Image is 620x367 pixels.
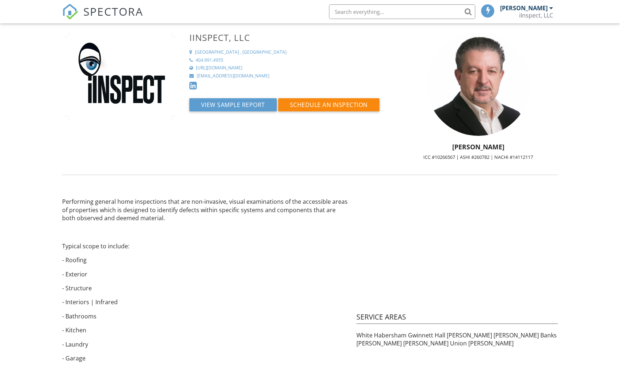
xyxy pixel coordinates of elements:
input: Search everything... [329,4,475,19]
img: The Best Home Inspection Software - Spectora [62,4,78,20]
h5: [PERSON_NAME] [394,143,562,150]
h3: iInspect, LLC [189,33,390,42]
div: [EMAIL_ADDRESS][DOMAIN_NAME] [197,73,269,79]
p: - Kitchen [62,326,348,334]
p: Performing general home inspections that are non-invasive, visual examinations of the accessible ... [62,198,348,222]
p: - Bathrooms [62,312,348,320]
a: 404.991.4955 [189,57,390,64]
div: [URL][DOMAIN_NAME] [196,65,242,71]
span: SPECTORA [83,4,143,19]
p: - Roofing [62,256,348,264]
div: iInspect, LLC [519,12,553,19]
a: [EMAIL_ADDRESS][DOMAIN_NAME] [189,73,390,79]
a: View Sample Report [189,103,278,111]
p: - Interiors | Infrared [62,298,348,306]
p: - Exterior [62,270,348,278]
button: View Sample Report [189,98,277,111]
div: 404.991.4955 [196,57,223,64]
div: [GEOGRAPHIC_DATA] , [GEOGRAPHIC_DATA] [195,49,287,56]
div: ICC #10266567 | ASHI #260782 | NACHI #14112117 [394,154,562,160]
button: Schedule an Inspection [278,98,379,111]
p: - Structure [62,284,348,292]
img: headshot.jpeg [427,33,530,136]
img: Logo.JPG [65,33,176,120]
p: White Habersham Gwinnett Hall [PERSON_NAME] [PERSON_NAME] Banks [PERSON_NAME] [PERSON_NAME] Union... [356,331,558,348]
a: SPECTORA [62,10,143,25]
p: - Laundry [62,340,348,348]
a: Schedule an Inspection [278,103,379,111]
a: [URL][DOMAIN_NAME] [189,65,390,71]
p: - Garage [62,354,348,362]
p: Typical scope to include: [62,242,348,250]
div: [PERSON_NAME] [500,4,548,12]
